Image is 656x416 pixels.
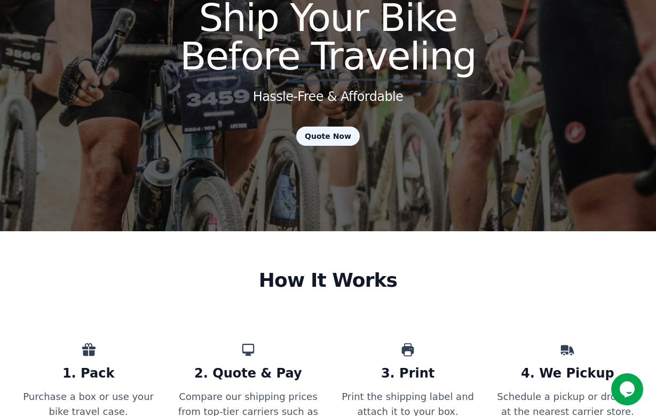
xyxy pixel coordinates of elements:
span: Before Traveling [180,34,476,79]
a: Quote Now [296,127,360,146]
iframe: chat widget [611,373,645,405]
h3: 4. We Pickup [496,357,639,381]
h3: 1. Pack [17,357,160,381]
h2: How It Works [149,270,508,291]
h3: 3. Print [337,357,479,381]
h3: 2. Quote & Pay [177,357,319,381]
h2: Hassle-Free & Affordable [253,88,404,105]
